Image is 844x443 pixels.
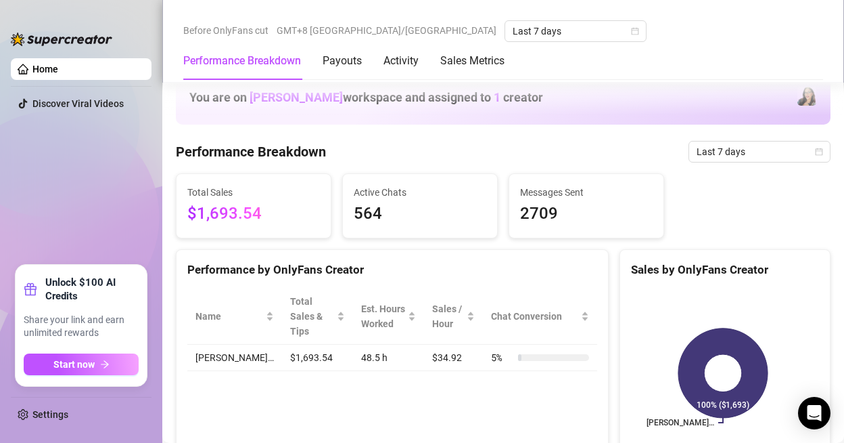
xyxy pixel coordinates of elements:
[354,185,486,200] span: Active Chats
[491,309,578,324] span: Chat Conversion
[250,90,343,104] span: [PERSON_NAME]
[798,397,830,429] div: Open Intercom Messenger
[494,90,500,104] span: 1
[187,261,597,279] div: Performance by OnlyFans Creator
[290,294,334,339] span: Total Sales & Tips
[631,261,819,279] div: Sales by OnlyFans Creator
[383,53,419,69] div: Activity
[815,148,823,156] span: calendar
[187,201,320,227] span: $1,693.54
[483,289,597,345] th: Chat Conversion
[277,20,496,41] span: GMT+8 [GEOGRAPHIC_DATA]/[GEOGRAPHIC_DATA]
[424,289,483,345] th: Sales / Hour
[282,289,353,345] th: Total Sales & Tips
[183,20,268,41] span: Before OnlyFans cut
[282,345,353,371] td: $1,693.54
[647,418,714,427] text: [PERSON_NAME]…
[424,345,483,371] td: $34.92
[176,142,326,161] h4: Performance Breakdown
[697,142,822,162] span: Last 7 days
[187,185,320,200] span: Total Sales
[323,53,362,69] div: Payouts
[797,87,816,106] img: Sami
[520,201,653,227] span: 2709
[45,276,139,303] strong: Unlock $100 AI Credits
[354,201,486,227] span: 564
[24,314,139,340] span: Share your link and earn unlimited rewards
[32,98,124,109] a: Discover Viral Videos
[187,289,282,345] th: Name
[440,53,505,69] div: Sales Metrics
[432,301,464,331] span: Sales / Hour
[100,360,110,369] span: arrow-right
[32,64,58,75] a: Home
[361,301,406,331] div: Est. Hours Worked
[24,354,139,375] button: Start nowarrow-right
[491,350,513,365] span: 5 %
[187,345,282,371] td: [PERSON_NAME]…
[520,185,653,200] span: Messages Sent
[189,90,543,105] h1: You are on workspace and assigned to creator
[11,33,112,46] img: logo-BBDzfeDw.svg
[513,21,638,41] span: Last 7 days
[183,53,301,69] div: Performance Breakdown
[53,359,95,370] span: Start now
[195,309,263,324] span: Name
[24,282,37,296] span: gift
[32,409,68,420] a: Settings
[353,345,425,371] td: 48.5 h
[631,27,639,35] span: calendar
